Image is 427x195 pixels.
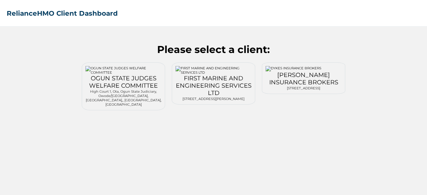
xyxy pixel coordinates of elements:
[17,43,410,56] h2: Please select a client:
[175,75,252,97] div: FIRST MARINE AND ENGINEERING SERVICES LTD
[85,75,161,89] div: OGUN STATE JUDGES WELFARE COMMITTEE
[85,66,152,75] img: OGUN STATE JUDGES WELFARE COMMITTEE
[7,9,118,17] h2: RelianceHMO Client Dashboard
[175,66,242,75] img: FIRST MARINE AND ENGINEERING SERVICES LTD
[266,71,342,86] div: [PERSON_NAME] INSURANCE BROKERS
[266,86,342,90] div: [STREET_ADDRESS]
[85,89,161,107] div: High Court 1, Ota, Ogun State Judiciary, Owode/[GEOGRAPHIC_DATA], [GEOGRAPHIC_DATA],, [GEOGRAPHIC...
[266,66,332,71] img: DYKES INSURANCE BROKERS
[175,97,252,101] div: [STREET_ADDRESS][PERSON_NAME]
